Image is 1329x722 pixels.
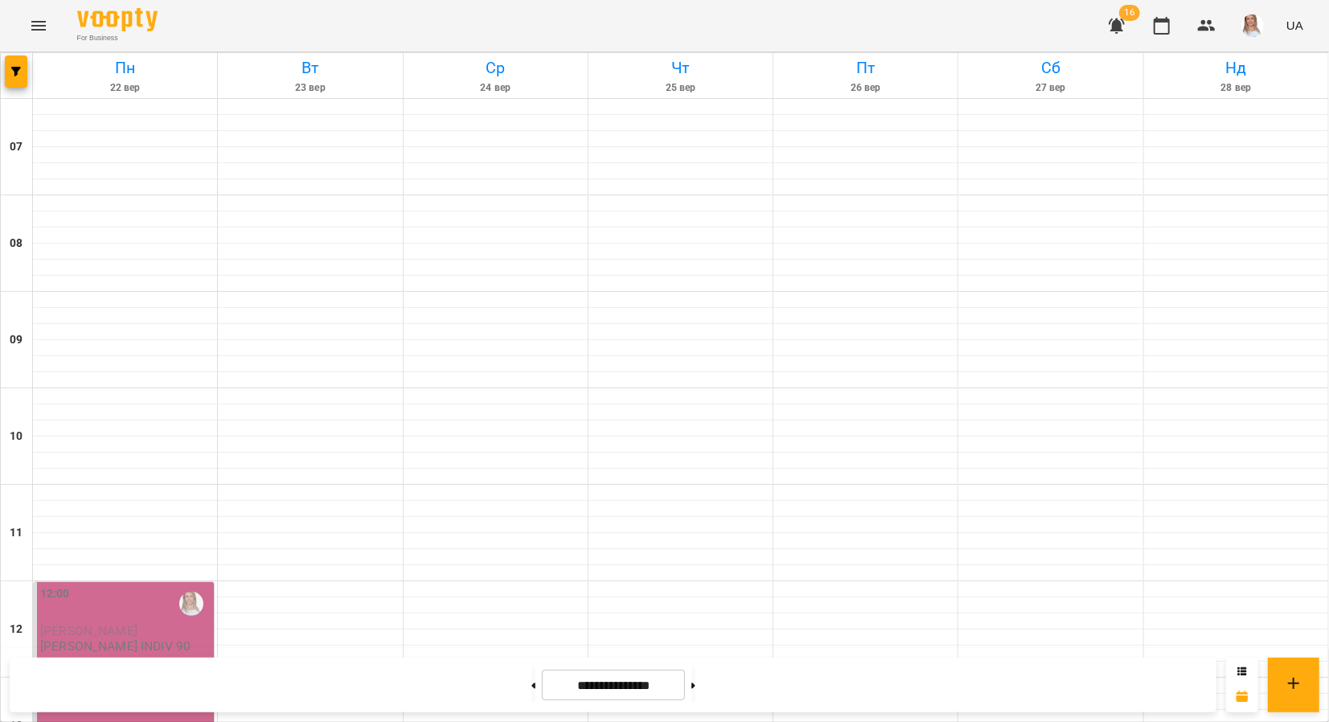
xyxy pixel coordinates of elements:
[591,80,770,96] h6: 25 вер
[776,55,955,80] h6: Пт
[1286,17,1303,34] span: UA
[40,639,191,653] p: [PERSON_NAME] INDIV 90
[10,331,23,349] h6: 09
[406,80,585,96] h6: 24 вер
[10,621,23,638] h6: 12
[35,55,215,80] h6: Пн
[1146,55,1326,80] h6: Нд
[10,524,23,542] h6: 11
[40,623,137,638] span: [PERSON_NAME]
[77,33,158,43] span: For Business
[1280,10,1310,40] button: UA
[77,8,158,31] img: Voopty Logo
[961,55,1140,80] h6: Сб
[1241,14,1264,37] img: a3864db21cf396e54496f7cceedc0ca3.jpg
[1146,80,1326,96] h6: 28 вер
[220,80,400,96] h6: 23 вер
[961,80,1140,96] h6: 27 вер
[179,592,203,616] img: Кравченко Тетяна
[10,428,23,445] h6: 10
[220,55,400,80] h6: Вт
[40,585,70,603] label: 12:00
[19,6,58,45] button: Menu
[776,80,955,96] h6: 26 вер
[591,55,770,80] h6: Чт
[406,55,585,80] h6: Ср
[10,235,23,252] h6: 08
[10,138,23,156] h6: 07
[35,80,215,96] h6: 22 вер
[1119,5,1140,21] span: 16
